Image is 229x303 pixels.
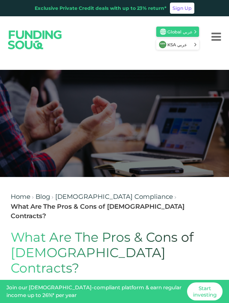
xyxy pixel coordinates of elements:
[55,192,173,201] a: [DEMOGRAPHIC_DATA] Compliance
[6,284,184,299] div: Join our [DEMOGRAPHIC_DATA]-compliant platform & earn regular income up to 26%* per year
[11,192,30,201] a: Home
[160,29,166,35] img: SA Flag
[159,41,167,48] img: SA Flag
[167,29,193,35] span: Global عربي
[1,22,69,57] img: Logo
[167,42,193,48] span: KSA عربي
[11,202,218,221] div: What Are The Pros & Cons of [DEMOGRAPHIC_DATA] Contracts?
[170,3,194,14] a: Sign Up
[36,192,50,201] a: Blog
[187,282,223,300] a: Start investing
[203,20,229,54] button: Menu
[35,5,167,12] div: Exclusive Private Credit deals with up to 23% return*
[11,230,218,276] h1: What Are The Pros & Cons of [DEMOGRAPHIC_DATA] Contracts?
